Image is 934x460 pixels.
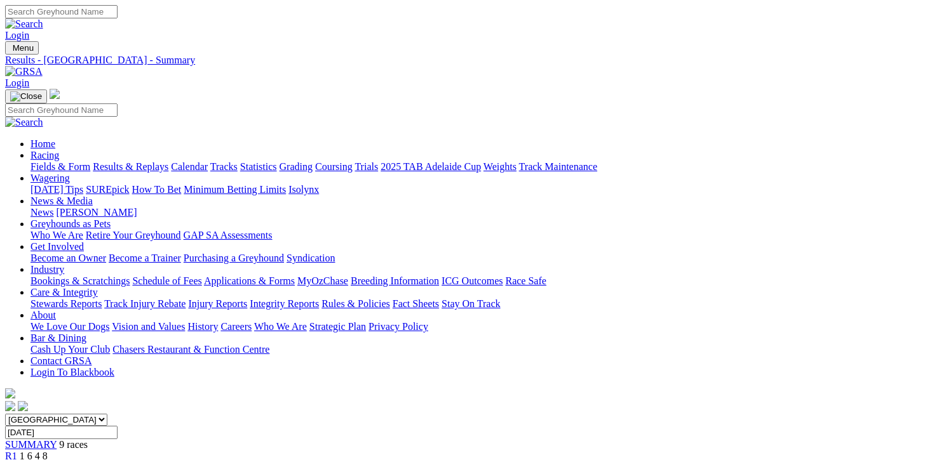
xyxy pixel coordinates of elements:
a: Strategic Plan [309,321,366,332]
button: Toggle navigation [5,41,39,55]
a: Fact Sheets [393,298,439,309]
a: Cash Up Your Club [30,344,110,355]
a: [PERSON_NAME] [56,207,137,218]
div: Greyhounds as Pets [30,230,929,241]
a: Rules & Policies [321,298,390,309]
a: Coursing [315,161,353,172]
div: Get Involved [30,253,929,264]
input: Search [5,103,118,117]
img: logo-grsa-white.png [5,388,15,398]
a: Results - [GEOGRAPHIC_DATA] - Summary [5,55,929,66]
input: Search [5,5,118,18]
a: Care & Integrity [30,287,98,298]
a: News [30,207,53,218]
a: Who We Are [254,321,307,332]
span: 9 races [59,439,88,450]
a: Login To Blackbook [30,367,114,378]
a: About [30,310,56,320]
a: News & Media [30,195,93,206]
a: Grading [280,161,313,172]
a: [DATE] Tips [30,184,83,195]
a: Syndication [287,253,335,263]
a: GAP SA Assessments [184,230,273,240]
a: Become an Owner [30,253,106,263]
a: Bookings & Scratchings [30,275,130,286]
a: Weights [484,161,517,172]
a: SUREpick [86,184,129,195]
a: Privacy Policy [369,321,428,332]
div: Care & Integrity [30,298,929,310]
a: Track Injury Rebate [104,298,186,309]
a: Statistics [240,161,277,172]
a: Greyhounds as Pets [30,218,111,229]
a: Track Maintenance [519,161,597,172]
a: Industry [30,264,64,275]
a: Home [30,138,55,149]
button: Toggle navigation [5,89,47,103]
a: History [187,321,218,332]
div: Bar & Dining [30,344,929,355]
a: Login [5,77,29,88]
a: Breeding Information [351,275,439,286]
a: We Love Our Dogs [30,321,109,332]
a: ICG Outcomes [442,275,503,286]
a: Fields & Form [30,161,90,172]
a: MyOzChase [297,275,348,286]
img: GRSA [5,66,43,77]
a: Race Safe [505,275,546,286]
div: News & Media [30,207,929,218]
a: Integrity Reports [250,298,319,309]
a: Tracks [210,161,238,172]
a: Who We Are [30,230,83,240]
a: Minimum Betting Limits [184,184,286,195]
input: Select date [5,426,118,439]
a: Stewards Reports [30,298,102,309]
div: Wagering [30,184,929,195]
a: Schedule of Fees [132,275,201,286]
a: Injury Reports [188,298,247,309]
div: Racing [30,161,929,173]
a: Stay On Track [442,298,500,309]
a: Applications & Forms [204,275,295,286]
div: About [30,321,929,332]
img: Close [10,91,42,102]
a: Contact GRSA [30,355,91,366]
span: Menu [13,43,34,53]
div: Industry [30,275,929,287]
img: Search [5,117,43,128]
a: How To Bet [132,184,182,195]
a: Chasers Restaurant & Function Centre [112,344,269,355]
a: Wagering [30,173,70,183]
img: facebook.svg [5,401,15,411]
a: Careers [220,321,252,332]
img: logo-grsa-white.png [50,89,60,99]
a: Vision and Values [112,321,185,332]
a: Retire Your Greyhound [86,230,181,240]
a: Purchasing a Greyhound [184,253,284,263]
a: Trials [355,161,378,172]
a: SUMMARY [5,439,57,450]
a: Racing [30,150,59,161]
a: Login [5,30,29,41]
a: Get Involved [30,241,84,252]
a: Bar & Dining [30,332,86,343]
img: Search [5,18,43,30]
a: Become a Trainer [109,253,181,263]
a: Results & Replays [93,161,168,172]
a: Isolynx [288,184,319,195]
a: Calendar [171,161,208,172]
img: twitter.svg [18,401,28,411]
a: 2025 TAB Adelaide Cup [381,161,481,172]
